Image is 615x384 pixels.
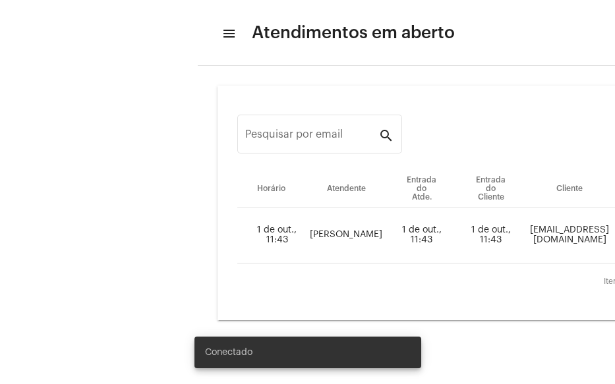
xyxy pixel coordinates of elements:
[205,346,252,359] span: Conectado
[387,171,456,207] th: Entrada do Atde.
[252,22,455,43] span: Atendimentos em aberto
[378,127,394,143] mat-icon: search
[456,171,525,207] th: Entrada do Cliente
[456,207,525,263] td: 1 de out., 11:43
[305,207,387,263] td: [PERSON_NAME]
[221,26,235,41] mat-icon: sidenav icon
[305,171,387,207] th: Atendente
[237,207,305,263] td: 1 de out., 11:43
[525,207,614,263] td: [EMAIL_ADDRESS][DOMAIN_NAME]
[387,207,456,263] td: 1 de out., 11:43
[237,171,305,207] th: Horário
[525,171,614,207] th: Cliente
[245,131,378,143] input: Pesquisar por email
